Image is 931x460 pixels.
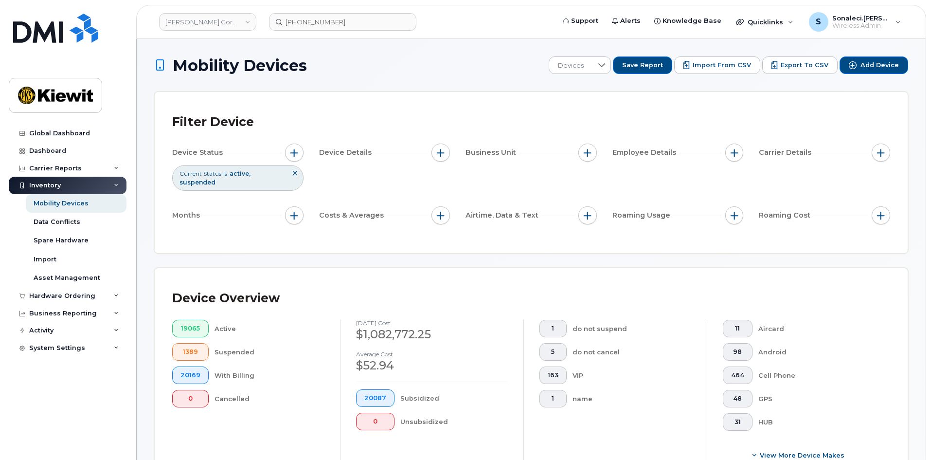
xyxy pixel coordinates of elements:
[172,343,209,361] button: 1389
[180,325,200,332] span: 19065
[573,367,692,384] div: VIP
[758,390,875,407] div: GPS
[760,451,844,460] span: View More Device Makes
[356,413,394,430] button: 0
[573,320,692,337] div: do not suspend
[180,395,200,403] span: 0
[539,390,567,407] button: 1
[548,371,558,379] span: 163
[731,325,744,332] span: 11
[731,371,744,379] span: 464
[223,169,227,178] span: is
[172,210,203,221] span: Months
[400,413,508,430] div: Unsubsidized
[356,320,508,326] h4: [DATE] cost
[179,169,221,178] span: Current Status
[860,61,899,70] span: Add Device
[762,56,838,74] button: Export to CSV
[723,367,752,384] button: 464
[781,61,828,70] span: Export to CSV
[889,418,924,453] iframe: Messenger Launcher
[723,413,752,431] button: 31
[400,389,508,407] div: Subsidized
[465,210,541,221] span: Airtime, Data & Text
[465,147,519,158] span: Business Unit
[758,413,875,431] div: HUB
[723,320,752,337] button: 11
[573,390,692,407] div: name
[172,320,209,337] button: 19065
[180,348,200,356] span: 1389
[215,390,325,407] div: Cancelled
[723,390,752,407] button: 48
[356,357,508,374] div: $52.94
[674,56,760,74] button: Import from CSV
[731,348,744,356] span: 98
[172,286,280,311] div: Device Overview
[172,390,209,407] button: 0
[731,395,744,403] span: 48
[364,418,386,425] span: 0
[539,320,567,337] button: 1
[758,367,875,384] div: Cell Phone
[758,320,875,337] div: Aircard
[612,147,679,158] span: Employee Details
[356,351,508,357] h4: Average cost
[230,170,251,177] span: active
[356,326,508,343] div: $1,082,772.25
[215,320,325,337] div: Active
[693,61,751,70] span: Import from CSV
[172,110,254,135] div: Filter Device
[548,325,558,332] span: 1
[179,179,215,186] span: suspended
[173,57,307,74] span: Mobility Devices
[356,389,394,407] button: 20087
[731,418,744,426] span: 31
[759,147,814,158] span: Carrier Details
[539,343,567,361] button: 5
[319,210,387,221] span: Costs & Averages
[319,147,375,158] span: Device Details
[613,56,672,74] button: Save Report
[215,367,325,384] div: With Billing
[172,367,209,384] button: 20169
[172,147,226,158] span: Device Status
[840,56,908,74] button: Add Device
[759,210,813,221] span: Roaming Cost
[180,371,200,379] span: 20169
[758,343,875,361] div: Android
[548,348,558,356] span: 5
[723,343,752,361] button: 98
[622,61,663,70] span: Save Report
[215,343,325,361] div: Suspended
[364,394,386,402] span: 20087
[549,57,592,74] span: Devices
[548,395,558,403] span: 1
[539,367,567,384] button: 163
[573,343,692,361] div: do not cancel
[612,210,673,221] span: Roaming Usage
